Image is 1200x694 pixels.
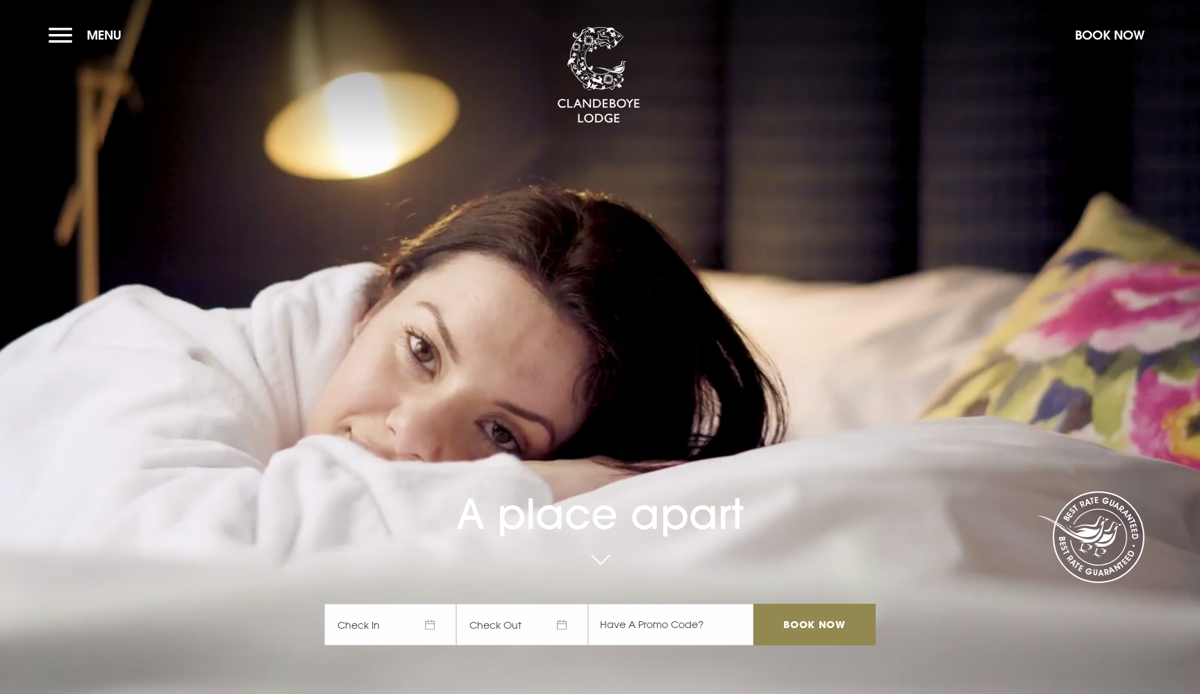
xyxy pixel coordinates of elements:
[753,604,876,645] input: Book Now
[588,604,753,645] input: Have A Promo Code?
[456,604,588,645] span: Check Out
[1068,20,1151,50] button: Book Now
[49,20,128,50] button: Menu
[87,27,122,43] span: Menu
[557,27,640,124] img: Clandeboye Lodge
[324,447,876,539] h1: A place apart
[324,604,456,645] span: Check In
